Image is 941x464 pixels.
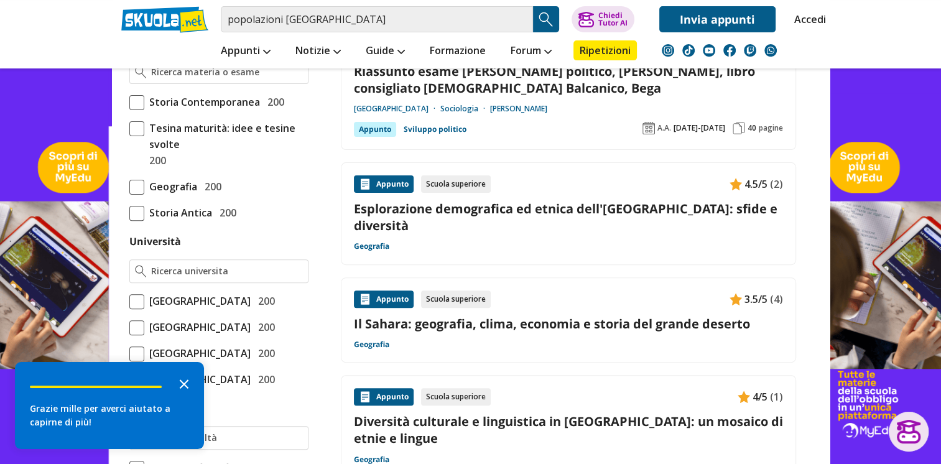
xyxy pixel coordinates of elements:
input: Ricerca materia o esame [151,66,302,78]
span: 200 [262,94,284,110]
input: Ricerca universita [151,265,302,277]
div: Scuola superiore [421,388,491,406]
img: Appunti contenuto [359,178,371,190]
span: 40 [748,123,756,133]
a: Il Sahara: geografia, clima, economia e storia del grande deserto [354,315,783,332]
input: Cerca appunti, riassunti o versioni [221,6,533,32]
span: 200 [253,293,275,309]
button: Search Button [533,6,559,32]
img: twitch [744,44,756,57]
span: 200 [200,179,221,195]
a: Ripetizioni [573,40,637,60]
span: 4.5/5 [744,176,767,192]
img: Ricerca materia o esame [135,66,147,78]
div: Chiedi Tutor AI [598,12,627,27]
img: Appunti contenuto [359,391,371,403]
input: Ricerca facoltà [151,432,302,444]
span: [GEOGRAPHIC_DATA] [144,319,251,335]
span: 200 [253,319,275,335]
div: Scuola superiore [421,175,491,193]
img: WhatsApp [764,44,777,57]
div: Survey [15,362,204,449]
span: (2) [770,176,783,192]
a: Guide [363,40,408,63]
a: Notizie [292,40,344,63]
span: 4/5 [753,389,767,405]
a: Diversità culturale e linguistica in [GEOGRAPHIC_DATA]: un mosaico di etnie e lingue [354,413,783,447]
div: Appunto [354,388,414,406]
div: Scuola superiore [421,290,491,308]
img: Anno accademico [642,122,655,134]
span: A.A. [657,123,671,133]
span: 200 [215,205,236,221]
img: Cerca appunti, riassunti o versioni [537,10,555,29]
a: [GEOGRAPHIC_DATA] [354,104,440,114]
a: Appunti [218,40,274,63]
a: Invia appunti [659,6,776,32]
a: Forum [508,40,555,63]
img: Ricerca universita [135,265,147,277]
img: tiktok [682,44,695,57]
div: Grazie mille per averci aiutato a capirne di più! [30,402,189,429]
span: 200 [253,371,275,387]
a: Formazione [427,40,489,63]
a: Geografia [354,241,389,251]
a: Esplorazione demografica ed etnica dell'[GEOGRAPHIC_DATA]: sfide e diversità [354,200,783,234]
label: Università [129,234,181,248]
img: Appunti contenuto [359,293,371,305]
img: instagram [662,44,674,57]
span: Tesina maturità: idee e tesine svolte [144,120,308,152]
a: Geografia [354,340,389,350]
span: [GEOGRAPHIC_DATA] [144,345,251,361]
a: Sociologia [440,104,490,114]
img: Pagine [733,122,745,134]
a: [PERSON_NAME] [490,104,547,114]
div: Appunto [354,290,414,308]
span: 3.5/5 [744,291,767,307]
span: 200 [253,345,275,361]
button: ChiediTutor AI [572,6,634,32]
img: Appunti contenuto [730,178,742,190]
img: Appunti contenuto [738,391,750,403]
div: Appunto [354,175,414,193]
span: (1) [770,389,783,405]
span: pagine [759,123,783,133]
img: youtube [703,44,715,57]
span: Storia Contemporanea [144,94,260,110]
span: Storia Antica [144,205,212,221]
span: 200 [144,152,166,169]
a: Sviluppo politico [404,122,466,137]
button: Close the survey [172,371,197,396]
img: facebook [723,44,736,57]
div: Appunto [354,122,396,137]
a: Riassunto esame [PERSON_NAME] politico, [PERSON_NAME], libro consigliato [DEMOGRAPHIC_DATA] Balca... [354,63,783,96]
a: Accedi [794,6,820,32]
span: [DATE]-[DATE] [674,123,725,133]
span: [GEOGRAPHIC_DATA] [144,293,251,309]
span: (4) [770,291,783,307]
span: Geografia [144,179,197,195]
img: Appunti contenuto [730,293,742,305]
